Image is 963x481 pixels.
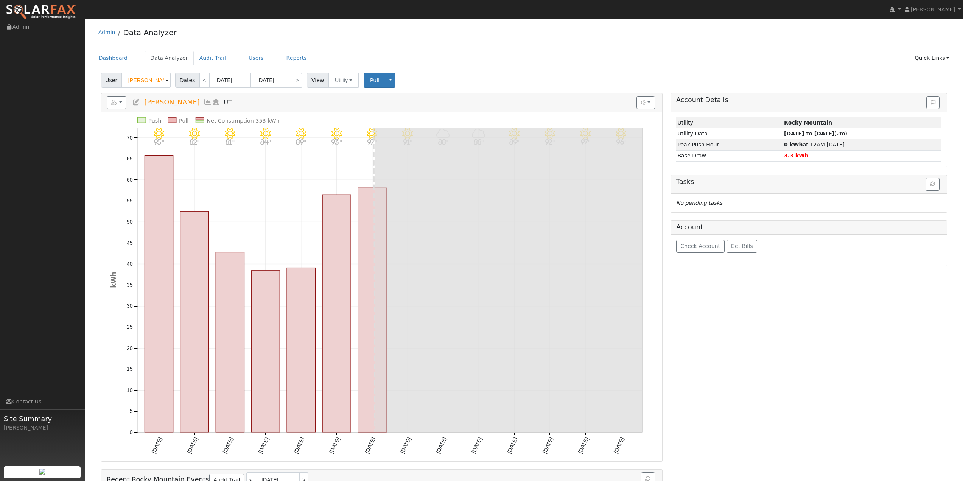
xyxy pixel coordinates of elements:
[541,436,554,455] text: [DATE]
[358,188,386,432] rect: onclick=""
[127,324,133,330] text: 25
[93,51,134,65] a: Dashboard
[127,198,133,204] text: 55
[127,387,133,393] text: 10
[110,272,117,288] text: kWh
[6,4,77,20] img: SolarFax
[149,139,168,145] p: 95°
[784,153,809,159] strong: 3.3 kWh
[676,223,703,231] h5: Account
[926,178,940,191] button: Refresh
[204,98,212,106] a: Multi-Series Graph
[399,436,412,455] text: [DATE]
[175,73,199,88] span: Dates
[151,436,163,455] text: [DATE]
[676,240,725,253] button: Check Account
[127,261,133,267] text: 40
[676,200,722,206] i: No pending tasks
[292,73,302,88] a: >
[291,139,310,145] p: 89°
[322,195,351,432] rect: onclick=""
[292,436,305,455] text: [DATE]
[260,128,271,139] i: 8/10 - Clear
[179,118,188,124] text: Pull
[216,252,244,432] rect: onclick=""
[577,436,590,455] text: [DATE]
[145,51,194,65] a: Data Analyzer
[676,128,783,139] td: Utility Data
[145,156,173,432] rect: onclick=""
[121,73,171,88] input: Select a User
[470,436,483,455] text: [DATE]
[331,128,342,139] i: 8/12 - Clear
[132,98,140,106] a: Edit User (34995)
[180,211,208,432] rect: onclick=""
[296,128,306,139] i: 8/11 - Clear
[328,73,359,88] button: Utility
[98,29,115,35] a: Admin
[506,436,519,455] text: [DATE]
[364,436,376,455] text: [DATE]
[127,219,133,225] text: 50
[101,73,122,88] span: User
[257,436,270,455] text: [DATE]
[4,414,81,424] span: Site Summary
[256,139,275,145] p: 84°
[676,117,783,128] td: Utility
[367,128,377,139] i: 8/13 - Clear
[281,51,313,65] a: Reports
[909,51,955,65] a: Quick Links
[39,469,45,475] img: retrieve
[127,282,133,288] text: 35
[783,139,941,150] td: at 12AM [DATE]
[144,98,199,106] span: [PERSON_NAME]
[784,120,832,126] strong: ID: 1464, authorized: 08/07/25
[784,131,834,137] strong: [DATE] to [DATE]
[676,178,941,186] h5: Tasks
[127,156,133,162] text: 65
[784,131,847,137] span: (2m)
[251,271,280,432] rect: onclick=""
[130,408,133,414] text: 5
[370,77,380,83] span: Pull
[127,177,133,183] text: 60
[222,436,235,455] text: [DATE]
[199,73,210,88] a: <
[212,98,220,106] a: Login As (last 08/08/2025 8:31:53 AM)
[207,118,280,124] text: Net Consumption 353 kWh
[435,436,448,455] text: [DATE]
[731,243,753,249] span: Get Bills
[676,96,941,104] h5: Account Details
[221,139,240,145] p: 81°
[676,139,783,150] td: Peak Push Hour
[328,436,341,455] text: [DATE]
[4,424,81,432] div: [PERSON_NAME]
[362,139,381,145] p: 97°
[194,51,232,65] a: Audit Trail
[189,128,200,139] i: 8/08 - Clear
[364,73,386,88] button: Pull
[186,436,199,455] text: [DATE]
[727,240,757,253] button: Get Bills
[676,150,783,161] td: Base Draw
[127,303,133,309] text: 30
[680,243,720,249] span: Check Account
[926,96,940,109] button: Issue History
[784,142,803,148] strong: 0 kWh
[154,128,164,139] i: 8/07 - Clear
[127,345,133,351] text: 20
[613,436,625,455] text: [DATE]
[911,6,955,12] span: [PERSON_NAME]
[243,51,269,65] a: Users
[148,118,161,124] text: Push
[127,366,133,372] text: 15
[327,139,346,145] p: 93°
[130,429,133,435] text: 0
[307,73,328,88] span: View
[127,135,133,141] text: 70
[123,28,176,37] a: Data Analyzer
[287,268,315,432] rect: onclick=""
[127,240,133,246] text: 45
[224,99,232,106] span: UT
[185,139,204,145] p: 82°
